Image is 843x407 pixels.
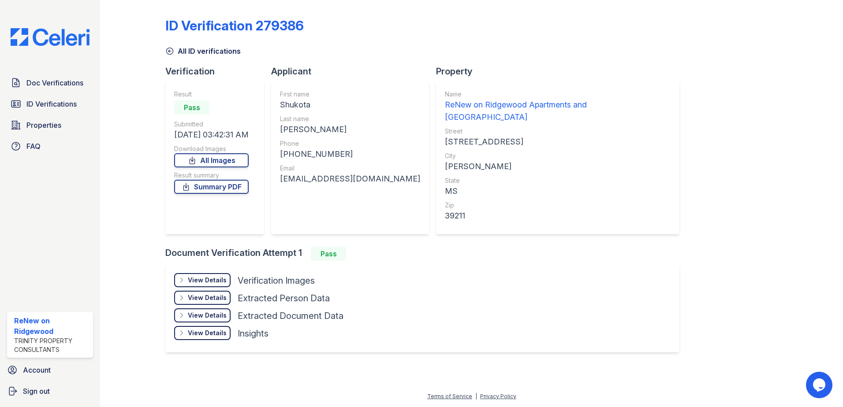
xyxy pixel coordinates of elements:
[445,127,671,136] div: Street
[26,99,77,109] span: ID Verifications
[7,137,93,155] a: FAQ
[165,65,271,78] div: Verification
[188,329,227,337] div: View Details
[174,180,249,194] a: Summary PDF
[23,386,50,396] span: Sign out
[14,315,90,337] div: ReNew on Ridgewood
[445,176,671,185] div: State
[280,148,420,160] div: [PHONE_NUMBER]
[238,274,315,287] div: Verification Images
[7,74,93,92] a: Doc Verifications
[436,65,686,78] div: Property
[14,337,90,354] div: Trinity Property Consultants
[4,28,97,46] img: CE_Logo_Blue-a8612792a0a2168367f1c8372b55b34899dd931a85d93a1a3d3e32e68fde9ad4.png
[280,173,420,185] div: [EMAIL_ADDRESS][DOMAIN_NAME]
[174,90,249,99] div: Result
[445,90,671,99] div: Name
[23,365,51,375] span: Account
[445,136,671,148] div: [STREET_ADDRESS]
[238,292,330,304] div: Extracted Person Data
[445,90,671,123] a: Name ReNew on Ridgewood Apartments and [GEOGRAPHIC_DATA]
[445,152,671,160] div: City
[427,393,472,400] a: Terms of Service
[445,201,671,210] div: Zip
[174,100,209,115] div: Pass
[445,160,671,173] div: [PERSON_NAME]
[26,141,41,152] span: FAQ
[280,123,420,136] div: [PERSON_NAME]
[445,185,671,197] div: MS
[26,78,83,88] span: Doc Verifications
[188,276,227,285] div: View Details
[280,99,420,111] div: Shukota
[445,210,671,222] div: 39211
[238,310,343,322] div: Extracted Document Data
[4,382,97,400] a: Sign out
[7,116,93,134] a: Properties
[7,95,93,113] a: ID Verifications
[280,164,420,173] div: Email
[165,46,241,56] a: All ID verifications
[806,372,834,398] iframe: chat widget
[445,99,671,123] div: ReNew on Ridgewood Apartments and [GEOGRAPHIC_DATA]
[188,311,227,320] div: View Details
[4,361,97,379] a: Account
[174,153,249,167] a: All Images
[165,247,686,261] div: Document Verification Attempt 1
[311,247,346,261] div: Pass
[271,65,436,78] div: Applicant
[280,115,420,123] div: Last name
[26,120,61,130] span: Properties
[280,90,420,99] div: First name
[188,293,227,302] div: View Details
[174,129,249,141] div: [DATE] 03:42:31 AM
[475,393,477,400] div: |
[238,327,269,340] div: Insights
[174,171,249,180] div: Result summary
[480,393,516,400] a: Privacy Policy
[165,18,304,33] div: ID Verification 279386
[280,139,420,148] div: Phone
[174,120,249,129] div: Submitted
[174,144,249,153] div: Download Images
